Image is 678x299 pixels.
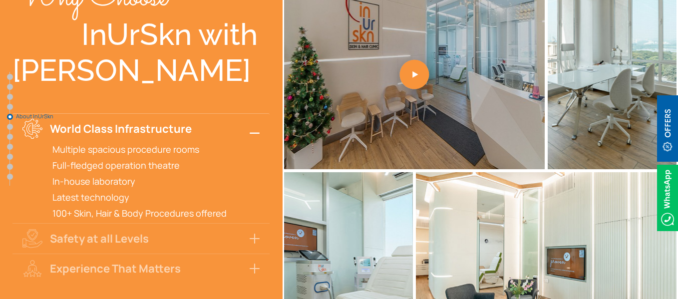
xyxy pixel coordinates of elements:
a: About InUrSkn [7,114,13,120]
img: offerBt [657,95,678,162]
p: In-house laboratory [52,175,260,187]
p: Multiple spacious procedure rooms [52,143,260,155]
p: 100+ Skin, Hair & Body Procedures offered [52,207,260,219]
span: About InUrSkn [16,113,66,119]
p: Latest technology [52,191,260,203]
img: Whatsappicon [657,165,678,231]
img: why-choose-icon3 [22,259,42,279]
a: Whatsappicon [657,191,678,202]
div: [PERSON_NAME] [12,52,270,88]
button: Safety at all Levels [12,223,270,253]
p: Full-fledged operation theatre [52,159,260,171]
button: World Class Infrastructure [12,113,270,143]
div: InUrSkn with [12,16,270,52]
button: Experience That Matters [12,254,270,284]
